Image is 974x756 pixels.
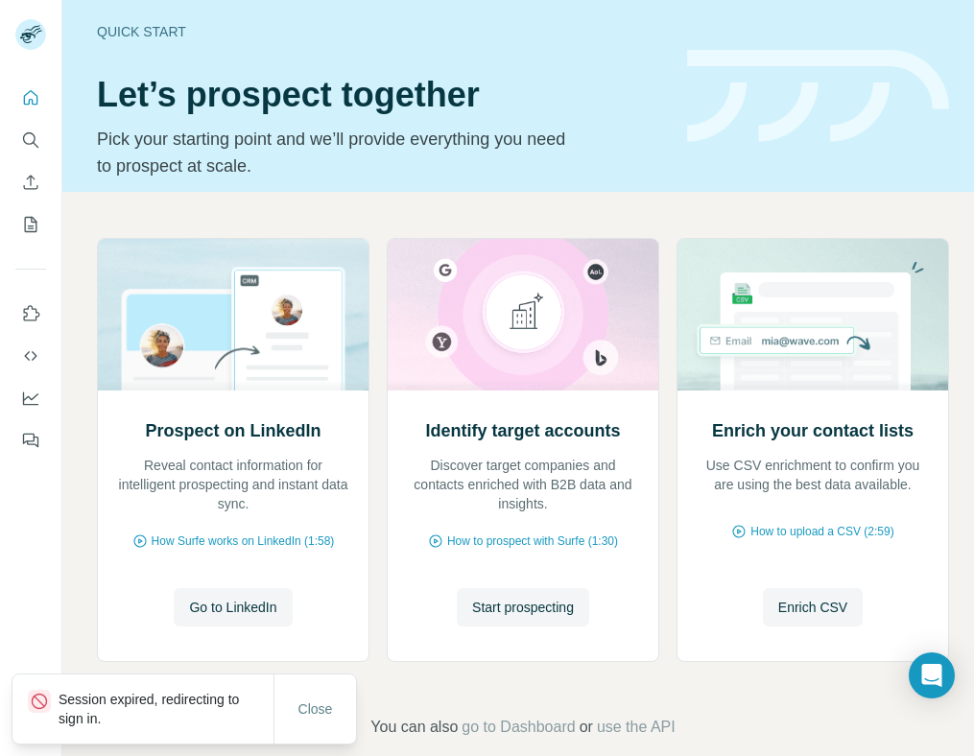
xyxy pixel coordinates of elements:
[457,588,589,626] button: Start prospecting
[472,598,574,617] span: Start prospecting
[778,598,847,617] span: Enrich CSV
[145,417,321,444] h2: Prospect on LinkedIn
[687,50,949,143] img: banner
[447,532,618,550] span: How to prospect with Surfe (1:30)
[152,532,335,550] span: How Surfe works on LinkedIn (1:58)
[580,716,593,739] span: or
[15,165,46,200] button: Enrich CSV
[97,126,578,179] p: Pick your starting point and we’ll provide everything you need to prospect at scale.
[909,652,955,698] div: Open Intercom Messenger
[597,716,676,739] button: use the API
[763,588,863,626] button: Enrich CSV
[407,456,639,513] p: Discover target companies and contacts enriched with B2B data and insights.
[117,456,349,513] p: Reveal contact information for intelligent prospecting and instant data sync.
[425,417,620,444] h2: Identify target accounts
[677,239,949,390] img: Enrich your contact lists
[15,81,46,115] button: Quick start
[462,716,575,739] button: go to Dashboard
[750,523,893,540] span: How to upload a CSV (2:59)
[97,22,664,41] div: Quick start
[285,692,346,726] button: Close
[712,417,914,444] h2: Enrich your contact lists
[298,699,333,719] span: Close
[15,339,46,373] button: Use Surfe API
[97,239,369,390] img: Prospect on LinkedIn
[387,239,659,390] img: Identify target accounts
[15,123,46,157] button: Search
[189,598,276,617] span: Go to LinkedIn
[15,296,46,331] button: Use Surfe on LinkedIn
[370,716,458,739] span: You can also
[97,76,664,114] h1: Let’s prospect together
[15,381,46,415] button: Dashboard
[697,456,929,494] p: Use CSV enrichment to confirm you are using the best data available.
[15,207,46,242] button: My lists
[174,588,292,626] button: Go to LinkedIn
[59,690,273,728] p: Session expired, redirecting to sign in.
[15,423,46,458] button: Feedback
